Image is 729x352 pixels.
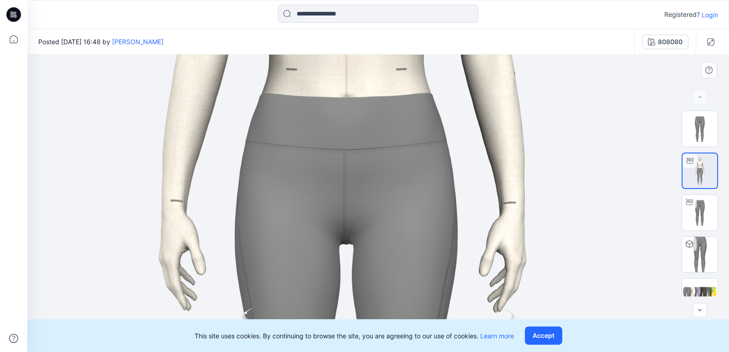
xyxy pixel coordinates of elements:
div: 808080 [658,37,683,47]
img: Front [682,111,718,147]
span: Posted [DATE] 16:48 by [38,37,164,46]
p: Login [702,10,718,20]
button: Accept [525,326,562,345]
img: Turntable with avatar [683,153,717,188]
p: Registered? [664,9,700,20]
img: All colorways [682,286,718,307]
p: This site uses cookies. By continuing to browse the site, you are agreeing to our use of cookies. [195,331,514,341]
button: 808080 [642,35,688,49]
a: [PERSON_NAME] [112,38,164,46]
img: 120136_DEV_LOTUSCRAFT_RG 808080 [682,237,718,272]
img: Turntable without avatar [682,195,718,230]
a: Learn more [480,332,514,340]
